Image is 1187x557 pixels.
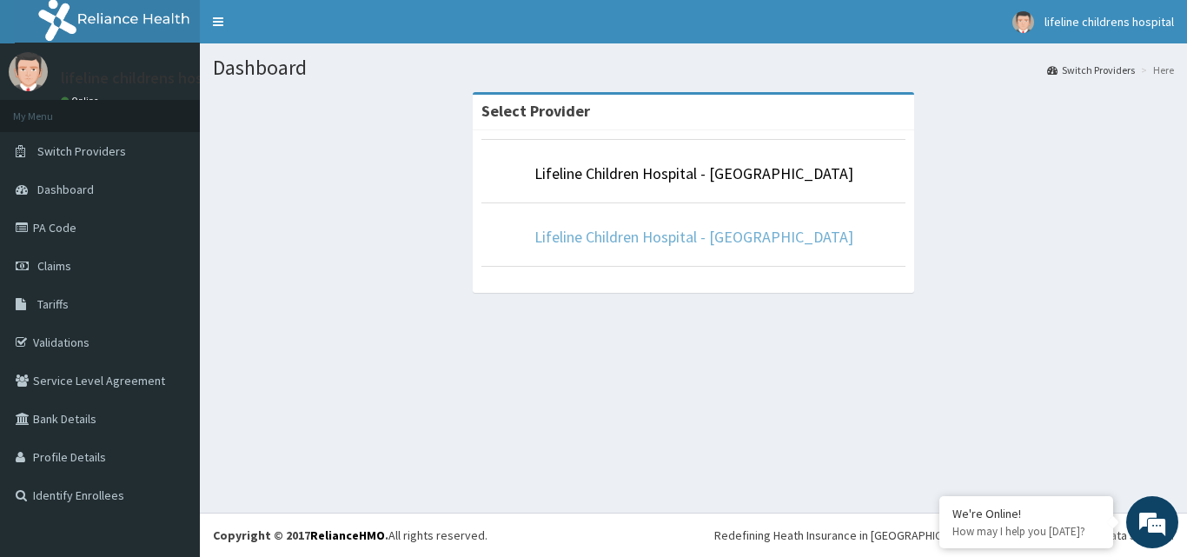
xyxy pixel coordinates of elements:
strong: Select Provider [481,101,590,121]
div: Redefining Heath Insurance in [GEOGRAPHIC_DATA] using Telemedicine and Data Science! [714,527,1174,544]
img: d_794563401_company_1708531726252_794563401 [32,87,70,130]
li: Here [1137,63,1174,77]
div: We're Online! [952,506,1100,521]
img: User Image [9,52,48,91]
a: Lifeline Children Hospital - [GEOGRAPHIC_DATA] [534,163,853,183]
p: How may I help you today? [952,524,1100,539]
img: User Image [1012,11,1034,33]
div: Chat with us now [90,97,292,120]
a: Lifeline Children Hospital - [GEOGRAPHIC_DATA] [534,227,853,247]
span: lifeline childrens hospital [1044,14,1174,30]
strong: Copyright © 2017 . [213,527,388,543]
span: Switch Providers [37,143,126,159]
a: Online [61,95,103,107]
div: Minimize live chat window [285,9,327,50]
a: RelianceHMO [310,527,385,543]
span: Tariffs [37,296,69,312]
span: We're online! [101,168,240,343]
h1: Dashboard [213,56,1174,79]
textarea: Type your message and hit 'Enter' [9,372,331,433]
p: lifeline childrens hospital [61,70,234,86]
span: Claims [37,258,71,274]
footer: All rights reserved. [200,513,1187,557]
span: Dashboard [37,182,94,197]
a: Switch Providers [1047,63,1135,77]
